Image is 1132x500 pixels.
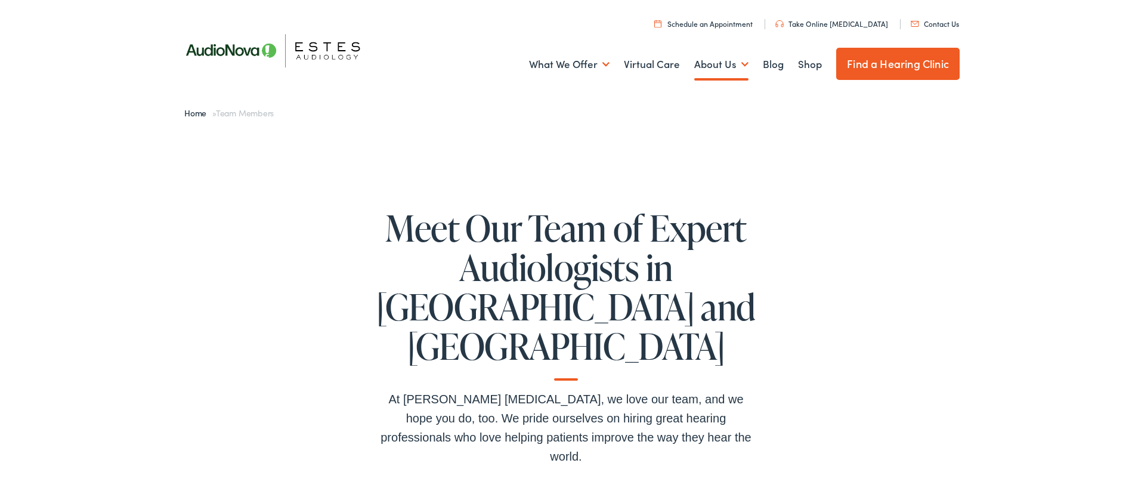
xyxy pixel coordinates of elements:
a: What We Offer [529,42,610,87]
div: At [PERSON_NAME] [MEDICAL_DATA], we love our team, and we hope you do, too. We pride ourselves on... [375,390,757,466]
h1: Meet Our Team of Expert Audiologists in [GEOGRAPHIC_DATA] and [GEOGRAPHIC_DATA] [375,208,757,381]
a: Virtual Care [624,42,680,87]
img: utility icon [654,20,661,27]
a: Take Online [MEDICAL_DATA] [775,18,888,29]
a: Blog [763,42,784,87]
a: Shop [798,42,822,87]
a: Schedule an Appointment [654,18,753,29]
img: utility icon [911,21,919,27]
a: Contact Us [911,18,959,29]
a: Find a Hearing Clinic [836,48,960,80]
a: Home [184,107,212,119]
span: » [184,107,274,119]
span: Team Members [216,107,274,119]
a: About Us [694,42,749,87]
img: utility icon [775,20,784,27]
